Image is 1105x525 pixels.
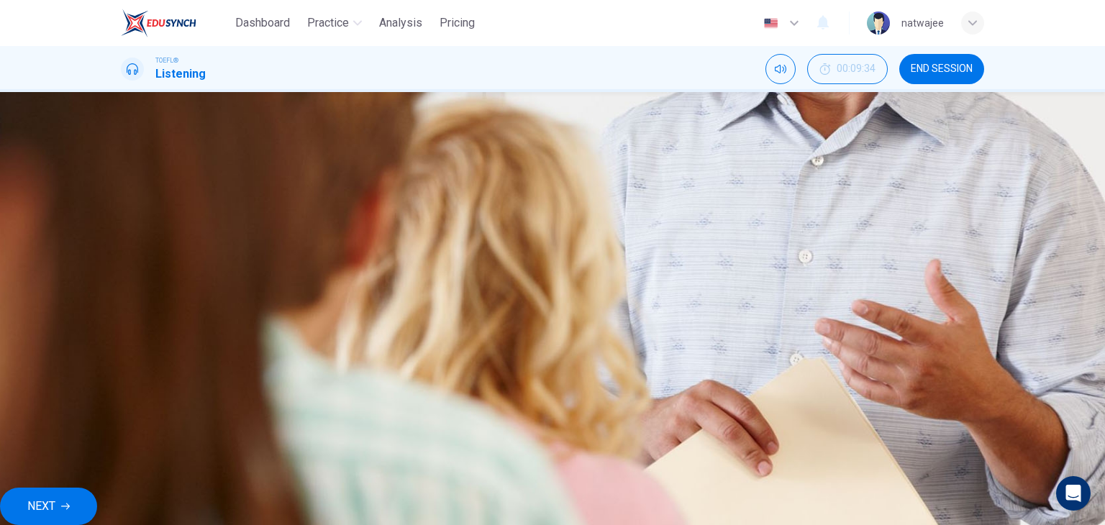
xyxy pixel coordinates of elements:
[235,14,290,32] span: Dashboard
[901,14,944,32] div: natwajee
[229,10,296,36] button: Dashboard
[867,12,890,35] img: Profile picture
[1056,476,1091,511] div: Open Intercom Messenger
[837,63,876,75] span: 00:09:34
[899,54,984,84] button: END SESSION
[27,496,55,516] span: NEXT
[373,10,428,36] button: Analysis
[155,65,206,83] h1: Listening
[301,10,368,36] button: Practice
[155,55,178,65] span: TOEFL®
[121,9,229,37] a: EduSynch logo
[379,14,422,32] span: Analysis
[440,14,475,32] span: Pricing
[807,54,888,84] div: Hide
[911,63,973,75] span: END SESSION
[121,9,196,37] img: EduSynch logo
[762,18,780,29] img: en
[807,54,888,84] button: 00:09:34
[765,54,796,84] div: Mute
[434,10,481,36] button: Pricing
[307,14,349,32] span: Practice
